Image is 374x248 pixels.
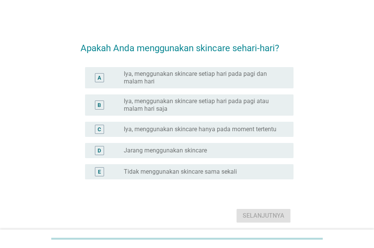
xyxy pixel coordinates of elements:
div: A [98,74,101,82]
label: Iya, menggunakan skincare setiap hari pada pagi atau malam hari saja [124,97,281,113]
div: B [98,101,101,109]
h2: Apakah Anda menggunakan skincare sehari-hari? [80,34,294,55]
label: Iya, menggunakan skincare setiap hari pada pagi dan malam hari [124,70,281,85]
label: Tidak menggunakan skincare sama sekali [124,168,237,176]
label: Iya, menggunakan skincare hanya pada moment tertentu [124,126,276,133]
div: E [98,168,101,176]
div: C [98,125,101,133]
div: D [98,146,101,154]
label: Jarang menggunakan skincare [124,147,207,154]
